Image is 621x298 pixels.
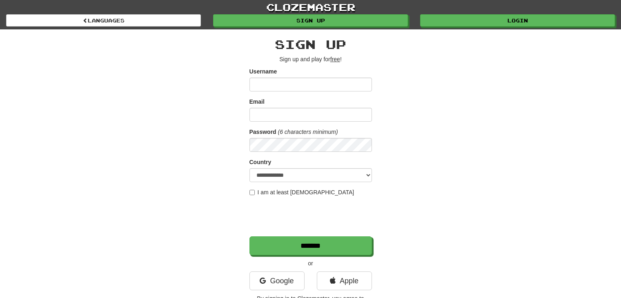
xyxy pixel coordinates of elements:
a: Google [249,271,305,290]
iframe: reCAPTCHA [249,200,374,232]
label: I am at least [DEMOGRAPHIC_DATA] [249,188,354,196]
a: Apple [317,271,372,290]
u: free [330,56,340,62]
label: Password [249,128,276,136]
label: Country [249,158,272,166]
h2: Sign up [249,38,372,51]
a: Languages [6,14,201,27]
label: Username [249,67,277,76]
input: I am at least [DEMOGRAPHIC_DATA] [249,190,255,195]
em: (6 characters minimum) [278,129,338,135]
p: or [249,259,372,267]
a: Login [420,14,615,27]
p: Sign up and play for ! [249,55,372,63]
a: Sign up [213,14,408,27]
label: Email [249,98,265,106]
